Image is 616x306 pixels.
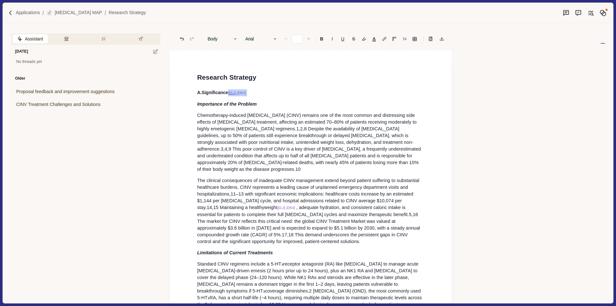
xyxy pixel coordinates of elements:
span: ₃ [208,295,210,300]
span: Proposal feedback and improvement suggestions [16,88,115,95]
s: S [352,37,355,41]
span: ₃ [263,288,265,293]
span: [EL1] [228,91,236,95]
button: B [317,34,327,43]
button: Line height [410,34,419,43]
a: [DK4] [287,205,295,210]
a: [EL1] [228,90,236,95]
button: Decrease font size [282,34,291,43]
span: [DK2] [237,91,246,95]
a: Applications [16,9,40,16]
a: Ondansetron MAP[MEDICAL_DATA] MAP [47,9,102,16]
strong: A. [197,90,228,95]
button: S [349,34,358,43]
i: I [332,37,333,41]
div: No threads yet [12,59,160,65]
a: [DK2] [237,90,246,95]
button: Increase font size [304,34,313,43]
img: Forward slash icon [8,10,13,16]
span: , adequate hydration, and consistent caloric intake is essential for patients to complete their f... [197,205,421,244]
button: Line height [380,34,389,43]
span: Standard CINV regimens include a 5-HT [197,261,281,267]
span: receptor antagonist (RA) like [MEDICAL_DATA] to manage acute [MEDICAL_DATA]-driven emesis (2 hour... [197,261,420,293]
span: CINV Treatment Challenges and Solutions [16,101,100,108]
img: Forward slash icon [102,10,109,16]
div: [DATE] [12,44,28,59]
span: ₃ [281,261,283,267]
span: Significance [201,90,228,95]
span: Limitations of Current Treatments [197,250,273,255]
span: weight [264,205,287,210]
button: Line height [400,34,409,43]
button: I [328,34,337,43]
button: Arial [242,34,280,43]
span: Assistant [25,36,43,42]
strong: Research Strategy [197,74,256,81]
button: Undo [177,34,186,43]
button: U [338,34,348,43]
button: Body [204,34,241,43]
span: coverage diminishes.2 [MEDICAL_DATA] (OND), the most commonly used 5-HT [197,288,422,300]
span: Importance of the Problem [197,101,257,107]
p: [MEDICAL_DATA] MAP [55,9,102,16]
span: [DK4] [287,206,295,210]
img: Ondansetron MAP [47,10,52,16]
b: B [320,37,323,41]
button: Line height [426,34,435,43]
span: Chemotherapy-induced [MEDICAL_DATA] (CINV) remains one of the most common and distressing side ef... [197,113,422,172]
a: [EL3] [277,205,285,210]
div: Older [12,71,25,86]
span: The clinical consequences of inadequate CINV management extend beyond patient suffering to substa... [197,178,420,210]
u: U [341,37,344,41]
button: Redo [187,34,196,43]
img: Forward slash icon [40,10,47,16]
span: [EL3] [277,206,285,210]
a: Research Strategy [109,9,146,16]
button: Export to docx [437,34,446,43]
button: Adjust margins [390,34,399,43]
